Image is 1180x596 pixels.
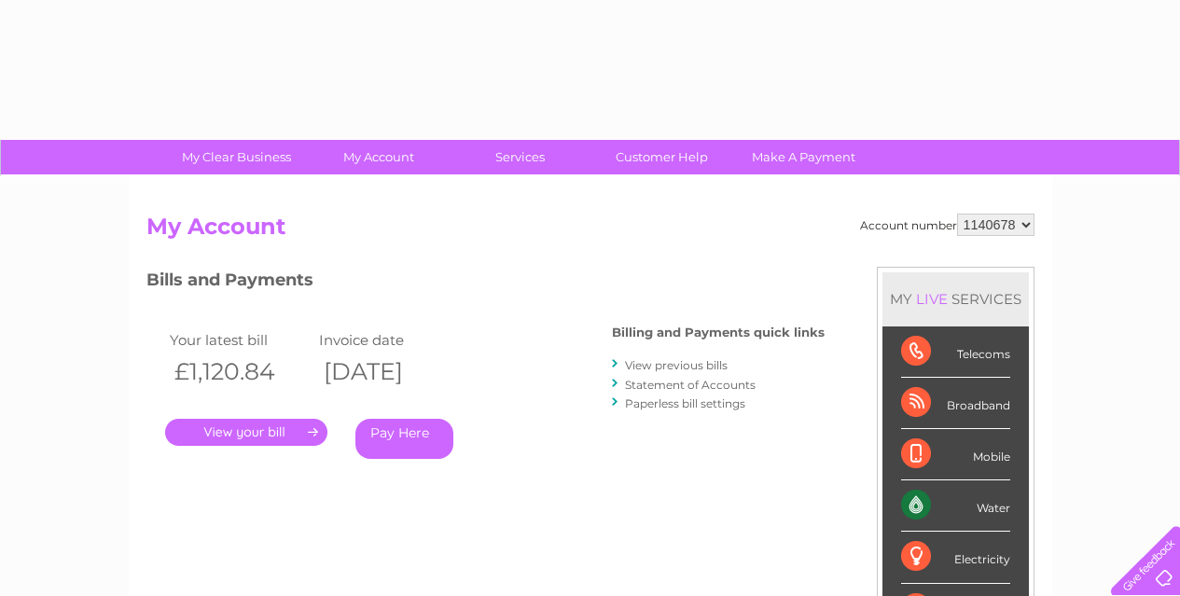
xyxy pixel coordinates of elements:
a: Services [443,140,597,174]
a: My Account [301,140,455,174]
div: Mobile [901,429,1010,480]
h2: My Account [146,214,1034,249]
td: Invoice date [314,327,464,353]
td: Your latest bill [165,327,314,353]
h3: Bills and Payments [146,267,825,299]
h4: Billing and Payments quick links [612,326,825,340]
div: LIVE [912,290,951,308]
div: Broadband [901,378,1010,429]
a: Pay Here [355,419,453,459]
div: Water [901,480,1010,532]
a: Customer Help [585,140,739,174]
div: Account number [860,214,1034,236]
a: . [165,419,327,446]
th: £1,120.84 [165,353,314,391]
th: [DATE] [314,353,464,391]
div: MY SERVICES [882,272,1029,326]
a: Paperless bill settings [625,396,745,410]
a: Make A Payment [727,140,881,174]
a: Statement of Accounts [625,378,756,392]
div: Electricity [901,532,1010,583]
div: Telecoms [901,326,1010,378]
a: View previous bills [625,358,728,372]
a: My Clear Business [160,140,313,174]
